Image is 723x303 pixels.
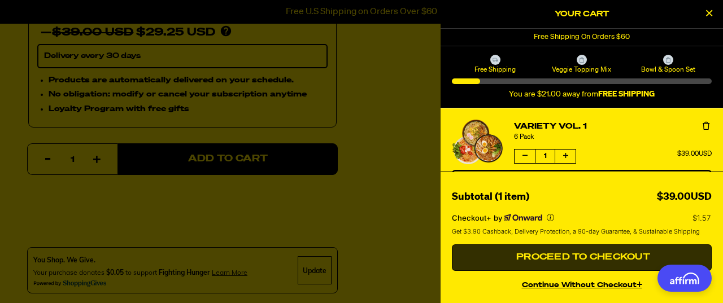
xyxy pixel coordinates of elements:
b: FREE SHIPPING [598,90,655,98]
img: Variety Vol. 1 [452,120,503,164]
button: Decrease quantity of Variety Vol. 1 [515,150,535,163]
button: Increase quantity of Variety Vol. 1 [555,150,576,163]
span: Veggie Topping Mix [540,65,623,74]
button: continue without Checkout+ [452,275,712,292]
span: 1 [535,150,555,163]
a: View details for Variety Vol. 1 [452,120,503,164]
li: product [452,108,712,204]
a: Variety Vol. 1 [514,121,712,133]
button: More info [547,214,554,221]
span: Subtotal (1 item) [452,192,529,202]
span: Bowl & Spoon Set [627,65,710,74]
h2: Your Cart [452,6,712,23]
div: You are $21.00 away from [452,90,712,99]
button: Proceed to Checkout [452,244,712,271]
div: $39.00USD [657,189,712,205]
span: Free Shipping [454,65,537,74]
button: Remove Variety Vol. 1 [700,121,712,132]
a: Powered by Onward [504,214,542,222]
div: 6 Pack [514,133,712,142]
section: Checkout+ [452,205,712,244]
span: $39.00USD [677,151,712,157]
p: $1.57 [692,213,712,222]
span: Get $3.90 Cashback, Delivery Protection, a 90-day Guarantee, & Sustainable Shipping [452,227,700,236]
div: 1 of 1 [441,29,723,46]
button: Close Cart [700,6,717,23]
span: Proceed to Checkout [513,253,650,262]
span: Checkout+ [452,213,491,222]
button: Switch Variety Vol. 1 to a Subscription [452,170,712,192]
span: by [494,213,502,222]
